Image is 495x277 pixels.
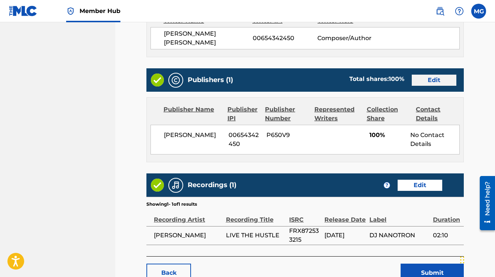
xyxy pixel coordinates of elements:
span: 00654342450 [253,34,318,43]
div: Publisher IPI [227,105,259,123]
div: Label [369,208,429,224]
span: 100 % [389,75,404,82]
img: Publishers [171,76,180,85]
iframe: Resource Center [474,172,495,234]
h5: Recordings (1) [188,181,236,189]
div: Duration [433,208,460,224]
span: [PERSON_NAME] [164,131,223,140]
img: Top Rightsholder [66,7,75,16]
span: FRX872533215 [289,227,321,244]
span: [PERSON_NAME] [PERSON_NAME] [164,29,253,47]
span: [DATE] [324,231,366,240]
span: LIVE THE HUSTLE [226,231,286,240]
p: Showing 1 - 1 of 1 results [146,201,197,208]
div: Total shares: [349,75,404,84]
div: Release Date [324,208,366,224]
div: Represented Writers [314,105,361,123]
span: P650V9 [266,131,311,140]
div: Publisher Name [164,105,222,123]
div: User Menu [471,4,486,19]
span: 02:10 [433,231,460,240]
img: Valid [151,179,164,192]
span: DJ NANOTRON [369,231,429,240]
img: Valid [151,74,164,87]
span: Composer/Author [317,34,376,43]
span: Member Hub [80,7,120,15]
h5: Publishers (1) [188,76,233,84]
a: Public Search [433,4,447,19]
img: MLC Logo [9,6,38,16]
div: Recording Title [226,208,286,224]
div: Contact Details [416,105,460,123]
div: Drag [460,249,465,271]
img: help [455,7,464,16]
a: Edit [412,75,456,86]
a: Edit [398,180,442,191]
div: Recording Artist [154,208,222,224]
img: search [436,7,444,16]
span: [PERSON_NAME] [154,231,222,240]
iframe: Chat Widget [458,241,495,277]
img: Recordings [171,181,180,190]
span: 00654342450 [229,131,261,149]
div: Publisher Number [265,105,309,123]
div: ISRC [289,208,321,224]
span: ? [384,182,390,188]
span: 100% [369,131,405,140]
div: Help [452,4,467,19]
div: Collection Share [367,105,411,123]
div: No Contact Details [410,131,459,149]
